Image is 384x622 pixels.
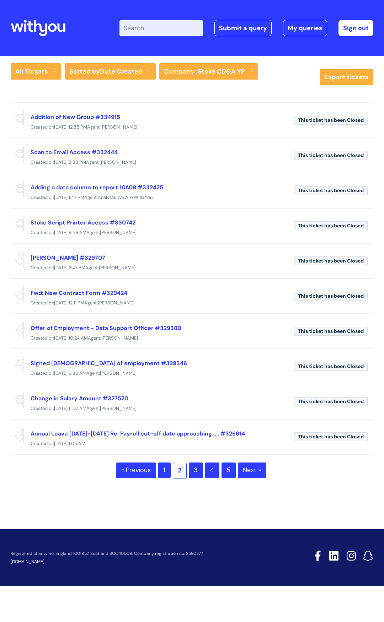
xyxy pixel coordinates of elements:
a: Change in Salary Amount #327520 [31,395,128,402]
span: This ticket has been Closed [294,362,368,371]
a: Signed [DEMOGRAPHIC_DATA] of employment #329346 [31,359,187,367]
a: [DOMAIN_NAME] [11,559,44,564]
a: All Tickets [11,63,61,80]
div: Created on Agent: [11,264,373,272]
span: This ticket has been Closed [294,327,368,336]
span: This ticket has been Closed [294,292,368,301]
a: Sorted byDate Created [65,63,156,80]
div: Created on Agent: [11,228,373,237]
span: [PERSON_NAME] [101,335,138,341]
span: Reported via portal [11,179,23,199]
span: Reported via outbound email [11,249,23,269]
span: [PERSON_NAME] [101,124,137,130]
span: [DATE] 1:47 PM [54,194,84,200]
span: [PERSON_NAME] [100,405,137,411]
span: Reported via portal [11,109,23,129]
span: [DATE] 12:35 PM [54,124,87,130]
input: Search [119,20,203,36]
div: Created on Agent: [11,334,373,343]
span: [DATE] 9:35 AM [54,370,86,376]
div: Created on Agent: [11,404,373,413]
span: This ticket has been Closed [294,397,368,406]
a: 5 [222,463,236,478]
span: Reported via portal [11,390,23,410]
span: Reported via email [11,320,23,340]
div: | - [119,20,373,36]
a: Adding a data column to report 10A09 #332425 [31,184,163,191]
span: [DATE] 2:47 PM [54,265,85,271]
span: This ticket has been Closed [294,186,368,195]
span: [PERSON_NAME] [100,370,137,376]
a: Offer of Employment - Data Support Officer #329380 [31,324,181,332]
strong: Stoke CD&A YP [198,67,245,76]
a: 1 [158,463,171,478]
span: This ticket has been Closed [294,116,368,125]
span: [DATE] 9:56 AM [54,229,86,236]
a: Sign out [338,20,373,36]
a: [PERSON_NAME] #329707 [31,254,105,261]
a: 3 [189,463,203,478]
span: Reported via outbound email [11,355,23,375]
a: Addition of New Group #334915 [31,113,120,121]
a: Annual Leave [DATE]-[DATE] Re: Payroll cut-off date approaching..... #326614 [31,430,245,437]
div: Created on Agent: [11,193,373,202]
span: [DATE] 3:33 PM [54,159,86,165]
span: Analysts We Are With You [98,194,153,200]
a: 4 [205,463,219,478]
a: Company :Stoke CD&A YP [159,63,258,80]
span: Reported via portal [11,214,23,234]
div: Created on [11,439,373,448]
div: Created on Agent: [11,158,373,167]
div: Created on Agent: [11,299,373,308]
div: Created on Agent: [11,369,373,378]
span: [DATE] 10:24 AM [54,335,88,341]
span: This ticket has been Closed [294,221,368,230]
a: « Previous [116,463,156,478]
a: Stoke Script Printer Access #330742 [31,219,135,226]
span: Reported via portal [11,144,23,164]
a: Scan to Email Access #332444 [31,148,118,156]
div: Created on Agent: [11,123,373,132]
a: Submit a query [214,20,272,36]
p: Registered charity no. England 1001957, Scotland SCO40009. Company registration no. 2580377 [11,551,280,556]
span: [DATE] 12:11 PM [54,300,84,306]
span: This ticket has been Closed [294,151,368,160]
span: [PERSON_NAME] [100,229,137,236]
a: Export tickets [320,69,373,85]
span: [PERSON_NAME] [100,159,136,165]
span: This ticket has been Closed [294,256,368,265]
span: [DATE] 11:07 AM [54,405,86,411]
span: [PERSON_NAME] [98,300,134,306]
span: This ticket has been Closed [294,432,368,441]
a: Fwd: New Contract Form #329424 [31,289,127,297]
b: Date Created [100,67,143,76]
span: [PERSON_NAME] [99,265,135,271]
a: My queries [283,20,327,36]
span: Reported via email [11,425,23,445]
a: Next » [238,463,266,478]
span: Reported via email [11,285,23,304]
span: 2 [173,463,187,478]
span: [DATE] 1:05 AM [54,440,85,447]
